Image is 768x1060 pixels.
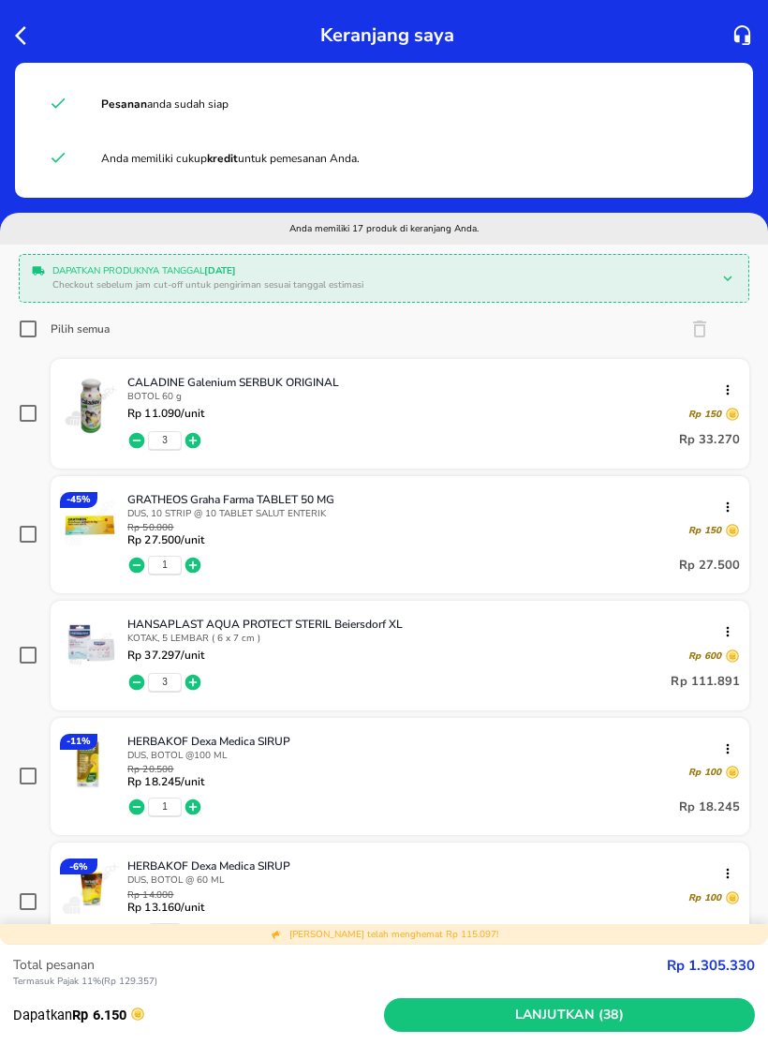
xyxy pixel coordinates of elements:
p: Rp 26.320 [679,921,740,944]
img: HERBAKOF Dexa Medica SIRUP [60,734,122,796]
p: Checkout sebelum jam cut-off untuk pengiriman sesuai tanggal estimasi [52,278,708,292]
button: 3 [162,434,168,447]
strong: Pesanan [101,97,147,112]
img: GRATHEOS Graha Farma TABLET 50 MG [60,492,122,554]
img: HANSAPLAST AQUA PROTECT STERIL Beiersdorf XL [60,617,122,679]
p: Rp 50.000 [127,523,204,533]
p: Dapatkan produknya tanggal [52,264,708,278]
div: - 6 % [60,858,97,874]
div: Dapatkan produknya tanggal[DATE]Checkout sebelum jam cut-off untuk pengiriman sesuai tanggal esti... [24,260,744,297]
img: total discount [271,929,282,940]
p: Rp 18.245 [679,796,740,818]
p: Rp 37.297 /unit [127,649,204,662]
p: DUS, 10 STRIP @ 10 TABLET SALUT ENTERIK [127,507,740,520]
p: HANSAPLAST AQUA PROTECT STERIL Beiersdorf XL [127,617,725,632]
p: Rp 13.160 /unit [127,901,204,914]
span: anda sudah siap [101,97,229,112]
img: CALADINE Galenium SERBUK ORIGINAL [60,375,122,437]
p: Keranjang saya [320,19,454,52]
button: 1 [162,559,168,572]
p: Rp 150 [688,408,721,421]
p: Rp 150 [688,524,721,537]
p: Rp 27.500 /unit [127,533,204,546]
div: - 11 % [60,734,97,750]
p: HERBAKOF Dexa Medica SIRUP [127,734,725,749]
p: Rp 18.245 /unit [127,775,204,788]
p: DUS, BOTOL @ 60 ML [127,873,740,887]
b: [DATE] [204,264,236,277]
p: Rp 27.500 [679,554,740,576]
p: Rp 20.500 [127,765,204,775]
button: 1 [162,800,168,814]
p: Rp 33.270 [679,429,740,452]
p: HERBAKOF Dexa Medica SIRUP [127,858,725,873]
button: 3 [162,676,168,689]
p: Rp 100 [688,891,721,904]
p: Rp 111.891 [671,671,740,694]
p: CALADINE Galenium SERBUK ORIGINAL [127,375,725,390]
p: GRATHEOS Graha Farma TABLET 50 MG [127,492,725,507]
button: Lanjutkan (38) [384,998,755,1033]
p: Rp 600 [688,649,721,663]
span: Lanjutkan (38) [391,1004,747,1027]
p: Dapatkan [13,1005,384,1025]
p: Rp 11.090 /unit [127,407,204,420]
p: Rp 100 [688,766,721,779]
p: Termasuk Pajak 11% ( Rp 129.357 ) [13,975,667,989]
div: - 45 % [60,492,97,508]
strong: kredit [207,151,238,166]
p: BOTOL 60 g [127,390,740,403]
strong: Rp 1.305.330 [667,956,755,975]
p: Total pesanan [13,955,667,975]
strong: Rp 6.150 [72,1007,126,1023]
p: DUS, BOTOL @100 ML [127,749,740,762]
span: Anda memiliki cukup untuk pemesanan Anda. [101,151,360,166]
p: KOTAK, 5 LEMBAR ( 6 x 7 cm ) [127,632,740,645]
img: HERBAKOF Dexa Medica SIRUP [60,858,122,920]
p: Rp 14.000 [127,890,204,901]
div: Pilih semua [51,321,110,336]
